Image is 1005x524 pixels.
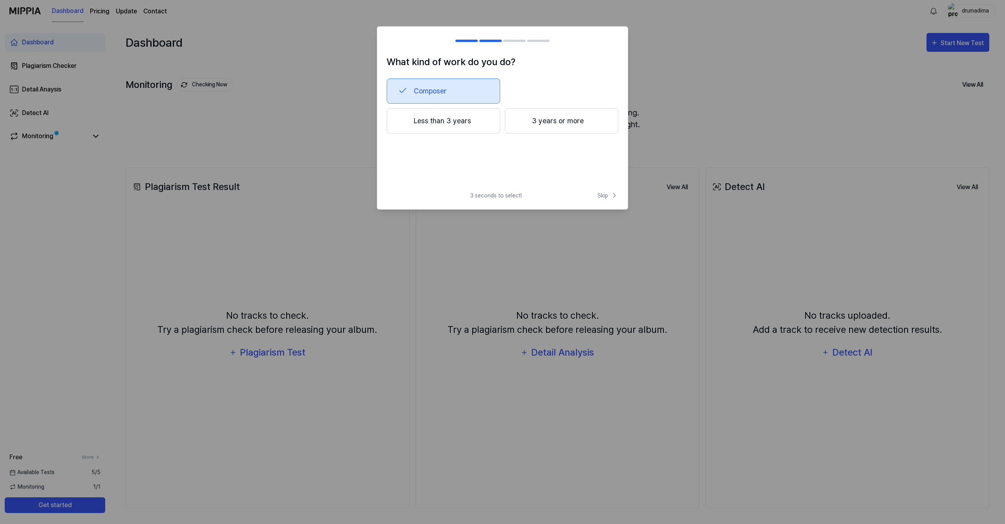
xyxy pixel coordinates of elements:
span: Skip [598,192,618,200]
button: Composer [387,79,500,104]
button: Skip [596,192,618,200]
button: Less than 3 years [387,108,500,133]
button: 3 years or more [505,108,618,133]
span: 3 seconds to select! [470,192,522,200]
h1: What kind of work do you do? [387,55,618,69]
